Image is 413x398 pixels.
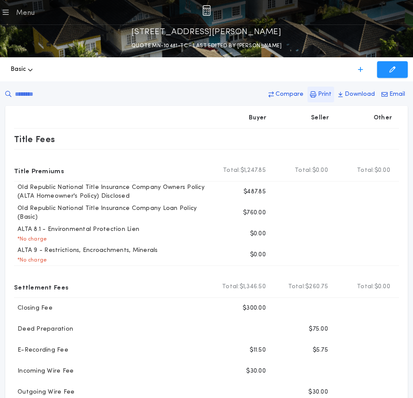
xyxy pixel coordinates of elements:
b: Total: [222,283,240,291]
button: Compare [266,87,306,102]
div: Menu [16,8,35,18]
p: Old Republic National Title Insurance Company Loan Policy (Basic) [14,204,211,222]
p: Other [374,114,392,122]
span: Basic [11,65,26,74]
p: Deed Preparation [14,325,73,334]
span: $1,346.50 [240,283,266,291]
b: Total: [223,166,240,175]
p: * No charge [14,236,47,243]
p: $760.00 [243,209,266,217]
button: Email [379,87,408,102]
p: Outgoing Wire Fee [14,388,74,397]
span: $0.00 [374,283,390,291]
p: Buyer [249,114,266,122]
p: $0.00 [250,230,266,238]
span: $0.00 [374,166,390,175]
span: $1,247.85 [240,166,266,175]
p: * No charge [14,257,47,264]
img: img [202,5,211,16]
p: ALTA 8.1 - Environmental Protection Lien [14,225,139,234]
span: $0.00 [312,166,328,175]
p: $75.00 [309,325,328,334]
p: Title Premiums [14,164,64,178]
p: Old Republic National Title Insurance Company Owners Policy (ALTA Homeowner's Policy) Disclosed [14,183,211,201]
p: $30.00 [246,367,266,376]
p: $5.75 [313,346,328,355]
p: Download [345,90,375,99]
p: [STREET_ADDRESS][PERSON_NAME] [131,25,281,39]
p: $0.00 [250,251,266,259]
b: Total: [357,166,374,175]
button: Basic [11,56,33,84]
b: Total: [288,283,306,291]
span: $260.75 [305,283,328,291]
p: Title Fees [14,132,55,146]
p: Settlement Fees [14,280,68,294]
button: Print [307,87,334,102]
p: E-Recording Fee [14,346,68,355]
button: Download [335,87,378,102]
p: QUOTE MN-10481-TC - LAST EDITED BY [PERSON_NAME] [131,42,282,50]
p: Closing Fee [14,304,53,313]
p: Incoming Wire Fee [14,367,74,376]
p: $30.00 [308,388,328,397]
b: Total: [295,166,312,175]
p: ALTA 9 - Restrictions, Encroachments, Minerals [14,246,158,255]
p: $300.00 [243,304,266,313]
p: Email [389,90,405,99]
p: Seller [311,114,329,122]
p: $11.50 [250,346,266,355]
p: Print [318,90,332,99]
b: Total: [357,283,374,291]
p: $487.85 [244,188,266,196]
p: Compare [275,90,304,99]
